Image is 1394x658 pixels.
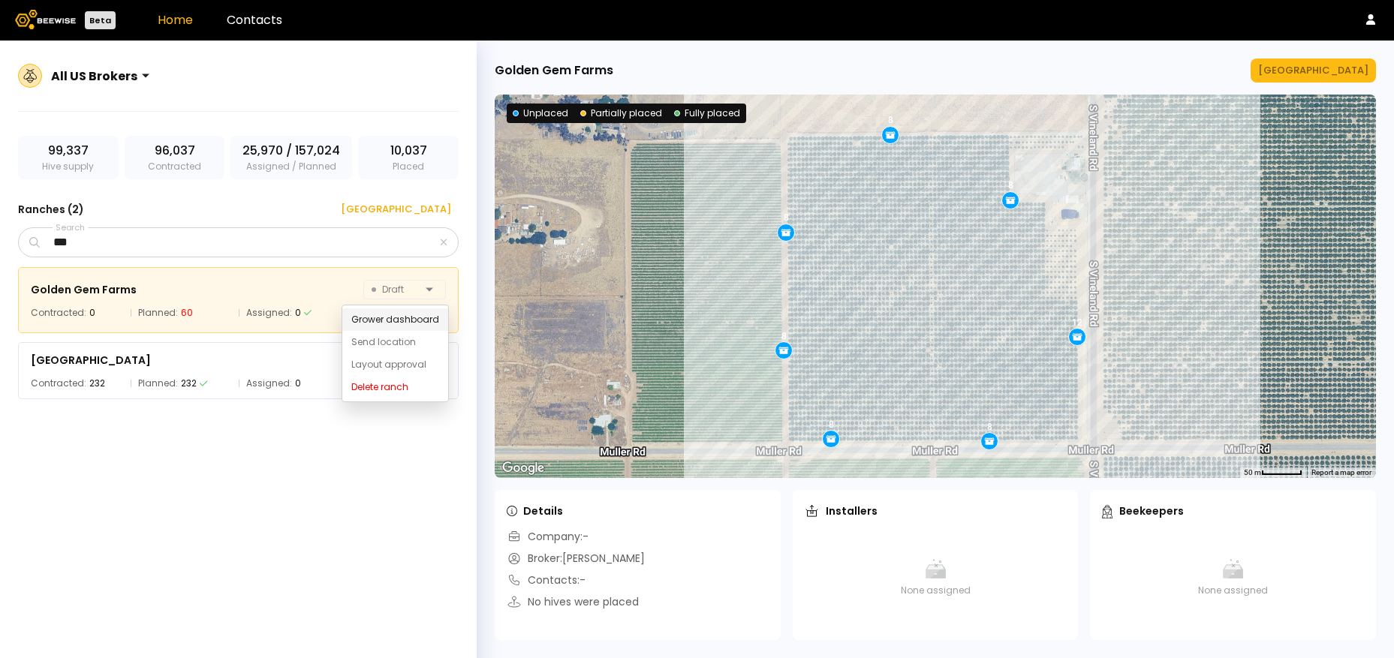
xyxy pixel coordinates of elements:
[31,351,151,369] div: [GEOGRAPHIC_DATA]
[31,281,137,299] div: Golden Gem Farms
[181,305,193,320] div: 60
[85,11,116,29] div: Beta
[513,107,568,120] div: Unplaced
[1311,468,1371,476] a: Report a map error
[498,458,548,478] a: Open this area in Google Maps (opens a new window)
[781,330,787,341] div: 8
[805,529,1067,626] div: None assigned
[507,551,645,566] div: Broker: [PERSON_NAME]
[507,594,639,610] div: No hives were placed
[498,458,548,478] img: Google
[31,376,86,391] span: Contracted:
[181,376,197,391] div: 232
[507,529,589,545] div: Company: -
[888,114,893,125] div: 8
[295,376,301,391] div: 0
[246,305,292,320] span: Assigned:
[230,136,352,179] div: Assigned / Planned
[342,353,448,376] div: Layout approval
[1102,503,1184,518] div: Beekeepers
[89,376,105,391] div: 232
[246,376,292,391] span: Assigned:
[1239,467,1307,478] button: Map Scale: 50 m per 51 pixels
[495,62,613,80] div: Golden Gem Farms
[18,199,84,220] h3: Ranches ( 2 )
[674,107,740,120] div: Fully placed
[372,281,420,299] span: Draft
[1244,468,1261,476] span: 50 m
[507,572,586,588] div: Contacts: -
[342,331,448,353] div: Send location
[295,305,301,320] div: 0
[390,142,427,160] span: 10,037
[138,376,178,391] span: Planned:
[227,11,282,29] a: Contacts
[358,136,459,179] div: Placed
[18,136,119,179] div: Hive supply
[507,503,563,518] div: Details
[15,10,76,29] img: Beewise logo
[158,11,193,29] a: Home
[1251,59,1376,83] button: [GEOGRAPHIC_DATA]
[31,305,86,320] span: Contracted:
[784,212,789,222] div: 8
[829,419,834,429] div: 8
[1008,179,1013,190] div: 8
[1258,63,1368,78] div: [GEOGRAPHIC_DATA]
[51,67,137,86] div: All US Brokers
[242,142,340,160] span: 25,970 / 157,024
[138,305,178,320] span: Planned:
[342,376,448,398] div: Delete ranch
[48,142,89,160] span: 99,337
[89,305,95,320] div: 0
[323,197,459,221] button: [GEOGRAPHIC_DATA]
[1072,317,1082,327] div: 12
[125,136,225,179] div: Contracted
[805,503,878,518] div: Installers
[155,142,195,160] span: 96,037
[1102,529,1364,626] div: None assigned
[342,308,448,331] div: Grower dashboard
[987,421,992,431] div: 8
[580,107,662,120] div: Partially placed
[330,202,451,217] div: [GEOGRAPHIC_DATA]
